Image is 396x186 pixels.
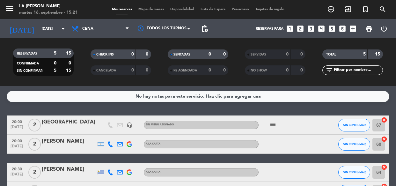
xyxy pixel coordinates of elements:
span: 2 [28,119,41,131]
span: SIN CONFIRMAR [343,142,366,146]
i: filter_list [326,66,333,74]
span: RESERVADAS [17,52,37,55]
span: TOTAL [326,53,336,56]
span: Reservas para [256,27,283,31]
span: RE AGENDADA [173,69,197,72]
i: menu [5,4,14,13]
i: exit_to_app [344,5,352,13]
input: Filtrar por nombre... [333,67,383,74]
span: Disponibilidad [167,8,197,11]
span: SIN CONFIRMAR [343,123,366,127]
strong: 0 [209,52,211,56]
span: 20:00 [9,118,25,125]
strong: 15 [66,51,72,56]
span: Cena [82,26,93,31]
i: looks_4 [317,25,326,33]
span: A LA CARTA [146,171,160,173]
strong: 0 [146,68,150,72]
span: A LA CARTA [146,143,160,145]
strong: 0 [131,52,134,56]
div: [GEOGRAPHIC_DATA] [42,118,96,126]
span: print [365,25,373,33]
strong: 0 [209,68,211,72]
strong: 15 [375,52,381,56]
strong: 0 [54,61,56,65]
div: La [PERSON_NAME] [19,3,78,10]
img: google-logo.png [127,169,132,175]
strong: 0 [300,68,304,72]
strong: 0 [223,68,227,72]
span: [DATE] [9,125,25,132]
strong: 15 [66,68,72,73]
strong: 0 [223,52,227,56]
div: martes 16. septiembre - 15:21 [19,10,78,16]
button: SIN CONFIRMAR [338,138,370,151]
i: cancel [381,136,387,142]
span: SIN CONFIRMAR [17,69,42,72]
span: Sin menú asignado [146,123,174,126]
i: power_settings_new [380,25,388,33]
img: google-logo.png [127,141,132,147]
strong: 5 [363,52,366,56]
button: menu [5,4,14,16]
span: pending_actions [201,25,209,33]
strong: 5 [54,68,56,73]
div: No hay notas para este servicio. Haz clic para agregar una [136,93,261,100]
i: add_circle_outline [327,5,335,13]
span: NO SHOW [251,69,267,72]
i: headset_mic [127,122,132,128]
strong: 0 [300,52,304,56]
i: arrow_drop_down [59,25,67,33]
strong: 0 [286,52,289,56]
span: Lista de Espera [197,8,229,11]
span: 2 [28,166,41,179]
i: search [379,5,386,13]
span: CONFIRMADA [17,62,39,65]
i: looks_one [286,25,294,33]
i: looks_5 [328,25,336,33]
i: [DATE] [5,22,39,36]
i: looks_two [296,25,304,33]
strong: 0 [286,68,289,72]
span: Tarjetas de regalo [252,8,288,11]
span: 20:30 [9,165,25,172]
span: CHECK INS [96,53,114,56]
strong: 0 [131,68,134,72]
span: 2 [28,138,41,151]
strong: 0 [146,52,150,56]
span: Pre-acceso [229,8,252,11]
i: cancel [381,164,387,170]
div: [PERSON_NAME] [42,165,96,174]
div: [PERSON_NAME] [42,137,96,145]
strong: 0 [69,61,72,65]
span: SIN CONFIRMAR [343,170,366,174]
span: [DATE] [9,172,25,180]
i: add_box [349,25,357,33]
i: cancel [381,117,387,123]
span: SENTADAS [173,53,190,56]
span: 20:00 [9,137,25,144]
span: CANCELADA [96,69,116,72]
span: Mis reservas [109,8,135,11]
i: looks_6 [338,25,347,33]
span: SERVIDAS [251,53,266,56]
div: LOG OUT [377,19,392,38]
span: Mapa de mesas [135,8,167,11]
span: [DATE] [9,144,25,152]
i: subject [269,121,277,129]
i: looks_3 [307,25,315,33]
button: SIN CONFIRMAR [338,166,370,179]
strong: 5 [54,51,56,56]
button: SIN CONFIRMAR [338,119,370,131]
i: turned_in_not [362,5,369,13]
